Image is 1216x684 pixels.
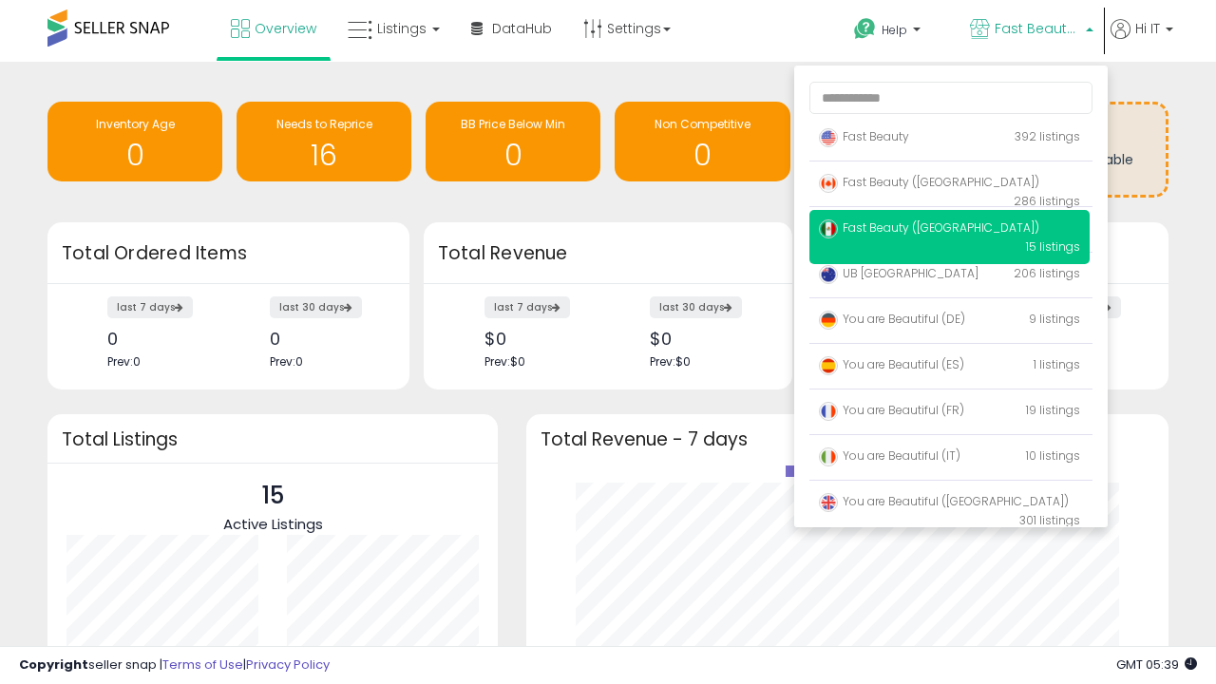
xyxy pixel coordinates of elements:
h1: 0 [57,140,213,171]
a: Non Competitive 0 [615,102,789,181]
span: 19 listings [1026,402,1080,418]
h1: 0 [624,140,780,171]
span: 10 listings [1026,447,1080,464]
span: 206 listings [1014,265,1080,281]
div: seller snap | | [19,656,330,674]
a: Inventory Age 0 [47,102,222,181]
h1: 16 [246,140,402,171]
label: last 7 days [484,296,570,318]
span: Overview [255,19,316,38]
a: Help [839,3,953,62]
div: $0 [484,329,594,349]
span: Active Listings [223,514,323,534]
span: 15 listings [1026,238,1080,255]
span: DataHub [492,19,552,38]
div: $0 [650,329,759,349]
span: Needs to Reprice [276,116,372,132]
a: Privacy Policy [246,655,330,674]
label: last 30 days [650,296,742,318]
img: uk.png [819,493,838,512]
span: You are Beautiful ([GEOGRAPHIC_DATA]) [819,493,1069,509]
img: australia.png [819,265,838,284]
h3: Total Listings [62,432,484,446]
span: BB Price Below Min [461,116,565,132]
span: UB [GEOGRAPHIC_DATA] [819,265,978,281]
a: BB Price Below Min 0 [426,102,600,181]
h3: Total Ordered Items [62,240,395,267]
span: Listings [377,19,427,38]
span: Inventory Age [96,116,175,132]
img: france.png [819,402,838,421]
img: canada.png [819,174,838,193]
a: Hi IT [1111,19,1173,62]
span: 1 listings [1034,356,1080,372]
strong: Copyright [19,655,88,674]
img: italy.png [819,447,838,466]
h3: Total Revenue [438,240,778,267]
span: Non Competitive [655,116,750,132]
span: Hi IT [1135,19,1160,38]
label: last 7 days [107,296,193,318]
i: Get Help [853,17,877,41]
span: Fast Beauty ([GEOGRAPHIC_DATA]) [819,219,1039,236]
img: usa.png [819,128,838,147]
span: You are Beautiful (IT) [819,447,960,464]
span: 2025-10-6 05:39 GMT [1116,655,1197,674]
span: 301 listings [1019,512,1080,528]
span: 9 listings [1029,311,1080,327]
span: Prev: $0 [650,353,691,370]
img: germany.png [819,311,838,330]
label: last 30 days [270,296,362,318]
div: 0 [270,329,376,349]
a: Needs to Reprice 16 [237,102,411,181]
h3: Total Revenue - 7 days [541,432,1154,446]
span: Fast Beauty [819,128,909,144]
span: 392 listings [1015,128,1080,144]
span: Fast Beauty ([GEOGRAPHIC_DATA]) [995,19,1080,38]
span: Prev: 0 [107,353,141,370]
p: 15 [223,478,323,514]
span: Help [882,22,907,38]
span: Prev: 0 [270,353,303,370]
span: You are Beautiful (ES) [819,356,964,372]
span: You are Beautiful (DE) [819,311,965,327]
span: 286 listings [1014,193,1080,209]
span: You are Beautiful (FR) [819,402,964,418]
img: mexico.png [819,219,838,238]
a: Terms of Use [162,655,243,674]
span: Prev: $0 [484,353,525,370]
h1: 0 [435,140,591,171]
span: Fast Beauty ([GEOGRAPHIC_DATA]) [819,174,1039,190]
img: spain.png [819,356,838,375]
div: 0 [107,329,214,349]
